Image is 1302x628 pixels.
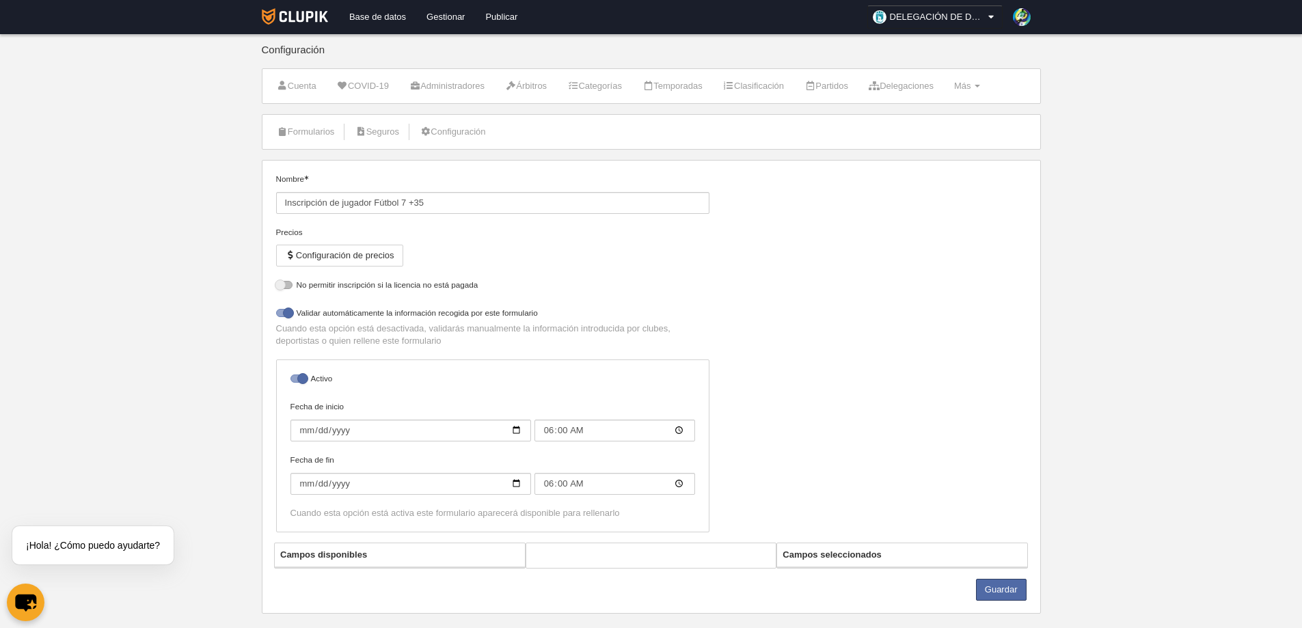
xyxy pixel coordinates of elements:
[276,307,709,323] label: Validar automáticamente la información recogida por este formulario
[269,76,324,96] a: Cuenta
[276,279,709,295] label: No permitir inscripción si la licencia no está pagada
[347,122,407,142] a: Seguros
[276,245,403,267] button: Configuración de precios
[290,473,531,495] input: Fecha de fin
[867,5,1003,29] a: DELEGACIÓN DE DEPORTES AYUNTAMIENTO DE [GEOGRAPHIC_DATA]
[290,454,695,495] label: Fecha de fin
[947,76,988,96] a: Más
[290,507,695,519] div: Cuando esta opción está activa este formulario aparecerá disponible para rellenarlo
[861,76,941,96] a: Delegaciones
[290,372,695,388] label: Activo
[329,76,396,96] a: COVID-19
[304,176,308,180] i: Obligatorio
[534,473,695,495] input: Fecha de fin
[269,122,342,142] a: Formularios
[276,192,709,214] input: Nombre
[290,420,531,441] input: Fecha de inicio
[873,10,886,24] img: OaW5YbJxXZzo.30x30.jpg
[716,76,791,96] a: Clasificación
[276,226,709,238] div: Precios
[290,400,695,441] label: Fecha de inicio
[276,173,709,214] label: Nombre
[7,584,44,621] button: chat-button
[498,76,554,96] a: Árbitros
[954,81,971,91] span: Más
[976,579,1027,601] button: Guardar
[534,420,695,441] input: Fecha de inicio
[275,543,525,567] th: Campos disponibles
[1013,8,1031,26] img: 78ZWLbJKXIvUIDVCcvBskCy1.30x30.jpg
[262,8,328,25] img: Clupik
[412,122,493,142] a: Configuración
[890,10,986,24] span: DELEGACIÓN DE DEPORTES AYUNTAMIENTO DE [GEOGRAPHIC_DATA]
[797,76,856,96] a: Partidos
[262,44,1041,68] div: Configuración
[777,543,1027,567] th: Campos seleccionados
[635,76,710,96] a: Temporadas
[560,76,629,96] a: Categorías
[12,526,174,564] div: ¡Hola! ¿Cómo puedo ayudarte?
[276,323,709,347] p: Cuando esta opción está desactivada, validarás manualmente la información introducida por clubes,...
[402,76,492,96] a: Administradores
